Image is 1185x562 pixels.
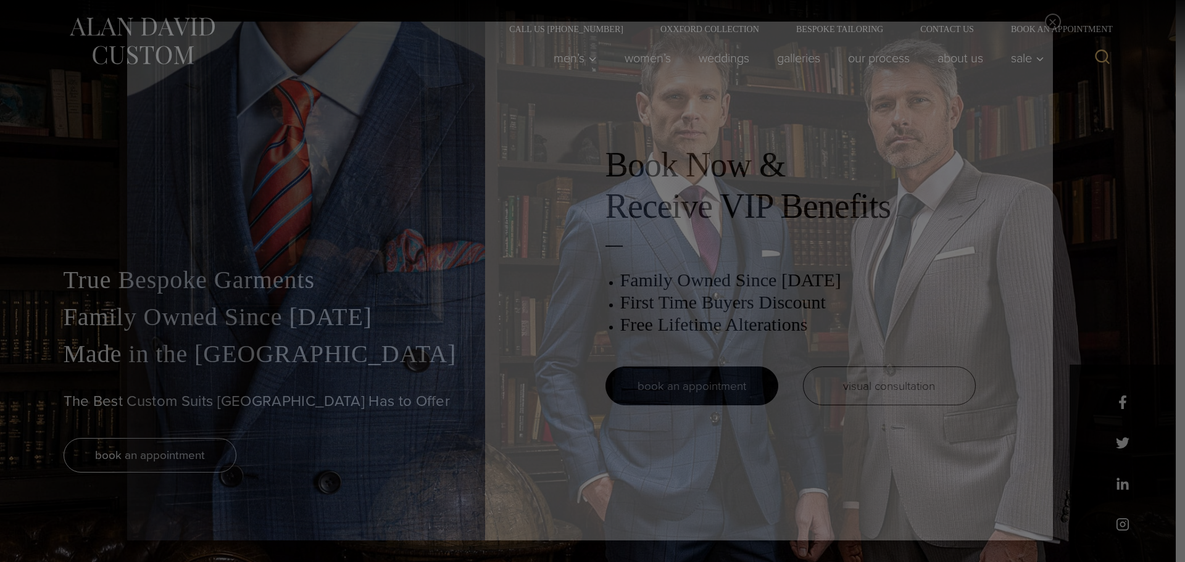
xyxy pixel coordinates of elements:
button: Close [1045,14,1061,30]
h3: Family Owned Since [DATE] [620,269,976,291]
a: book an appointment [605,366,778,405]
h2: Book Now & Receive VIP Benefits [605,144,976,227]
h3: Free Lifetime Alterations [620,313,976,336]
h3: First Time Buyers Discount [620,291,976,313]
a: visual consultation [803,366,976,405]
